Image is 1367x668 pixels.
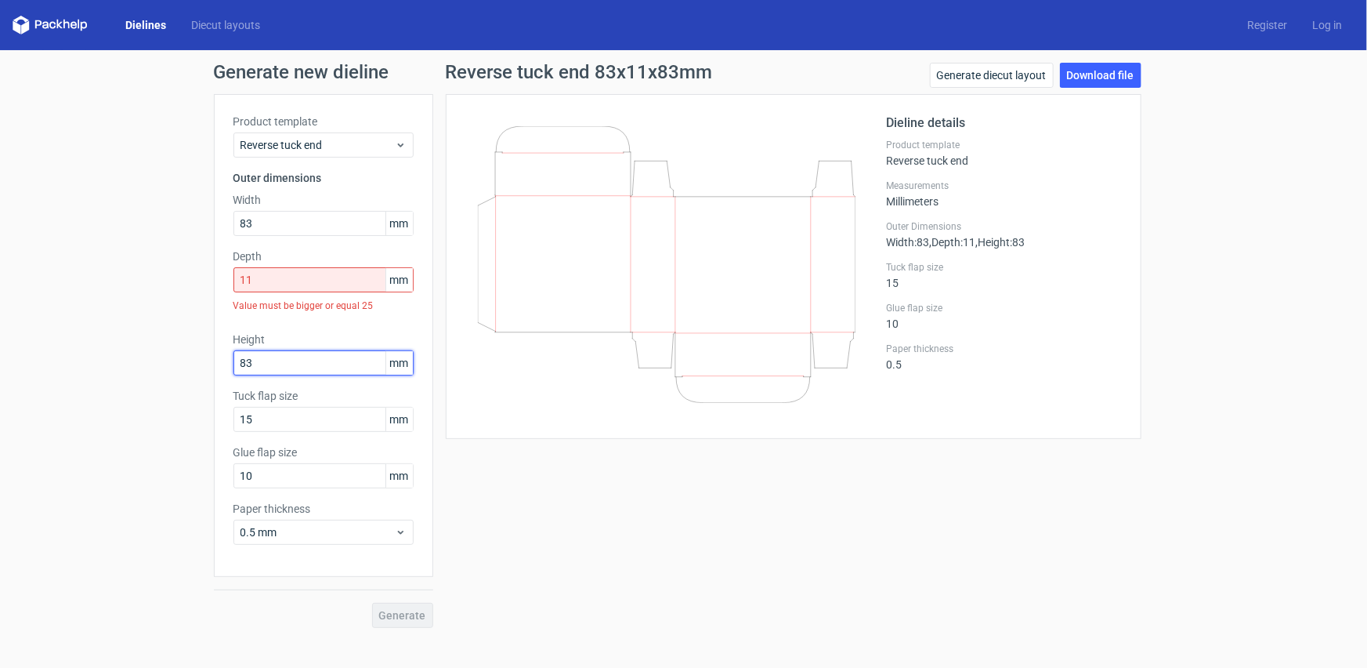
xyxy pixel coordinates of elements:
[887,114,1122,133] h2: Dieline details
[385,408,413,431] span: mm
[976,236,1025,249] span: , Height : 83
[233,170,414,186] h3: Outer dimensions
[887,261,1122,274] label: Tuck flap size
[233,249,414,264] label: Depth
[930,236,976,249] span: , Depth : 11
[233,114,414,129] label: Product template
[385,268,413,292] span: mm
[887,343,1122,355] label: Paper thickness
[887,302,1122,330] div: 10
[240,137,395,153] span: Reverse tuck end
[214,63,1154,82] h1: Generate new dieline
[233,445,414,460] label: Glue flap size
[233,292,414,319] div: Value must be bigger or equal 25
[385,464,413,488] span: mm
[1060,63,1141,88] a: Download file
[930,63,1054,88] a: Generate diecut layout
[887,139,1122,151] label: Product template
[887,302,1122,314] label: Glue flap size
[446,63,713,82] h1: Reverse tuck end 83x11x83mm
[233,332,414,347] label: Height
[887,180,1122,192] label: Measurements
[233,192,414,208] label: Width
[887,236,930,249] span: Width : 83
[113,17,179,33] a: Dielines
[179,17,273,33] a: Diecut layouts
[233,501,414,517] label: Paper thickness
[1235,17,1300,33] a: Register
[385,212,413,235] span: mm
[233,388,414,404] label: Tuck flap size
[240,525,395,540] span: 0.5 mm
[887,261,1122,289] div: 15
[1300,17,1354,33] a: Log in
[887,220,1122,233] label: Outer Dimensions
[887,343,1122,371] div: 0.5
[887,139,1122,167] div: Reverse tuck end
[887,180,1122,208] div: Millimeters
[385,351,413,375] span: mm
